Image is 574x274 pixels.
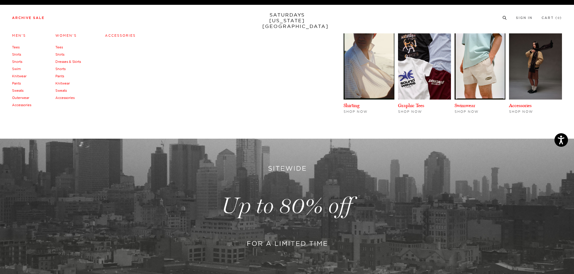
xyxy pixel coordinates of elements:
[12,16,45,20] a: Archive Sale
[12,88,23,93] a: Sweats
[542,16,562,20] a: Cart (0)
[398,103,424,108] a: Graphic Tees
[516,16,532,20] a: Sign In
[55,67,66,71] a: Shorts
[12,67,21,71] a: Swim
[12,74,26,78] a: Knitwear
[12,96,29,100] a: Outerwear
[55,45,63,49] a: Tees
[557,17,560,20] small: 0
[55,52,64,57] a: Shirts
[55,33,77,38] a: Women's
[12,33,26,38] a: Men's
[105,33,136,38] a: Accessories
[12,81,21,85] a: Pants
[55,74,64,78] a: Pants
[455,103,475,108] a: Swimwear
[509,103,532,108] a: Accessories
[12,60,22,64] a: Shorts
[12,45,20,49] a: Tees
[55,60,81,64] a: Dresses & Skirts
[55,81,70,85] a: Knitwear
[55,88,67,93] a: Sweats
[12,103,31,107] a: Accessories
[12,52,21,57] a: Shirts
[262,12,312,29] a: SATURDAYS[US_STATE][GEOGRAPHIC_DATA]
[344,103,360,108] a: Shirting
[55,96,75,100] a: Accessories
